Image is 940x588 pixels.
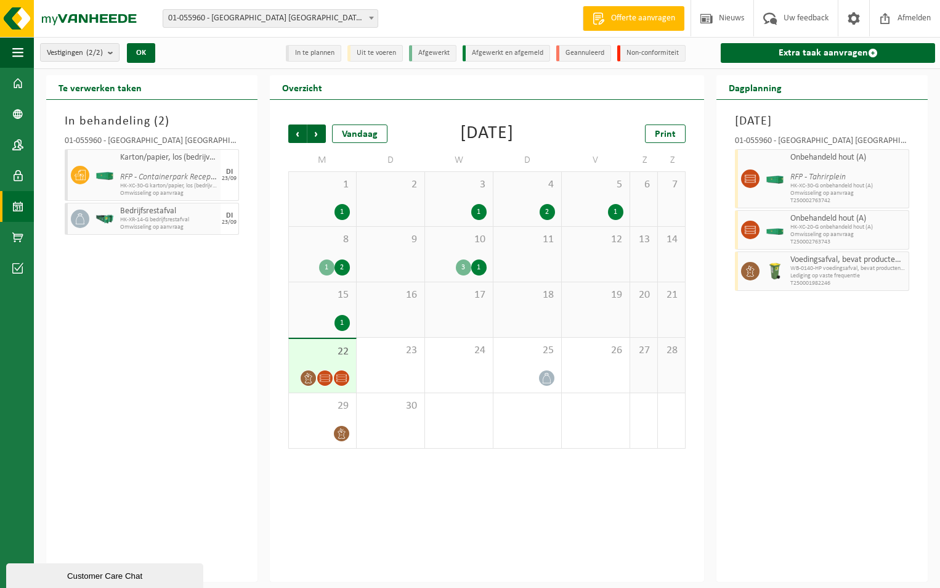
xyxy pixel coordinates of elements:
li: Uit te voeren [347,45,403,62]
span: 28 [664,344,679,357]
span: T250002763742 [790,197,906,205]
img: HK-XC-30-GN-00 [95,171,114,180]
span: HK-XC-30-G karton/papier, los (bedrijven) [120,182,217,190]
span: 29 [295,399,350,413]
td: V [562,149,630,171]
div: 3 [456,259,471,276]
span: Lediging op vaste frequentie [790,272,906,280]
span: 18 [500,288,555,302]
i: RFP - Tahrirplein [790,173,846,182]
span: 15 [295,288,350,302]
div: 2 [334,259,350,276]
span: 30 [363,399,418,413]
span: 2 [363,178,418,192]
li: Geannuleerd [556,45,611,62]
h2: Dagplanning [716,75,794,99]
span: 4 [500,178,555,192]
span: 1 [295,178,350,192]
span: Voedingsafval, bevat producten van dierlijke oorsprong, onverpakt, categorie 3 [790,255,906,265]
span: HK-XC-30-G onbehandeld hout (A) [790,182,906,190]
span: 22 [295,345,350,359]
div: 23/09 [222,219,237,226]
div: DI [226,212,233,219]
li: In te plannen [286,45,341,62]
span: 01-055960 - ROCKWOOL BELGIUM NV - WIJNEGEM [163,10,378,27]
h2: Te verwerken taken [46,75,154,99]
img: HK-RS-14-GN-00 [95,214,114,224]
span: T250001982246 [790,280,906,287]
div: 1 [334,315,350,331]
span: 25 [500,344,555,357]
div: DI [226,168,233,176]
div: 1 [319,259,334,276]
span: Bedrijfsrestafval [120,206,217,216]
div: 1 [334,204,350,220]
span: 13 [636,233,651,247]
span: Karton/papier, los (bedrijven) [120,153,217,163]
div: 2 [540,204,555,220]
li: Non-conformiteit [617,45,686,62]
span: 12 [568,233,623,247]
div: [DATE] [460,125,514,143]
span: 19 [568,288,623,302]
td: W [425,149,493,171]
span: 5 [568,178,623,192]
span: 17 [431,288,487,302]
span: HK-XR-14-G bedrijfsrestafval [120,216,217,224]
span: 27 [636,344,651,357]
span: 26 [568,344,623,357]
div: 01-055960 - [GEOGRAPHIC_DATA] [GEOGRAPHIC_DATA] [GEOGRAPHIC_DATA] - [GEOGRAPHIC_DATA] [735,137,909,149]
span: 14 [664,233,679,247]
span: Offerte aanvragen [608,12,678,25]
h3: [DATE] [735,112,909,131]
span: 16 [363,288,418,302]
iframe: chat widget [6,561,206,588]
div: 1 [471,204,487,220]
span: 11 [500,233,555,247]
span: 20 [636,288,651,302]
div: Vandaag [332,125,387,143]
h2: Overzicht [270,75,334,99]
span: 2 [158,115,165,128]
span: Onbehandeld hout (A) [790,153,906,163]
img: HK-XC-30-GN-00 [766,174,784,184]
img: HK-XC-20-GN-00 [766,226,784,235]
div: 1 [608,204,623,220]
td: Z [630,149,658,171]
span: Onbehandeld hout (A) [790,214,906,224]
span: 6 [636,178,651,192]
a: Extra taak aanvragen [721,43,935,63]
h3: In behandeling ( ) [65,112,239,131]
span: Omwisseling op aanvraag [120,190,217,197]
li: Afgewerkt [409,45,456,62]
li: Afgewerkt en afgemeld [463,45,550,62]
td: Z [658,149,686,171]
span: Volgende [307,125,326,143]
span: Omwisseling op aanvraag [790,231,906,239]
span: Vorige [288,125,307,143]
td: D [493,149,562,171]
img: WB-0140-HPE-GN-50 [766,262,784,280]
span: 3 [431,178,487,192]
div: 1 [471,259,487,276]
span: Vestigingen [47,44,103,62]
div: 01-055960 - [GEOGRAPHIC_DATA] [GEOGRAPHIC_DATA] [GEOGRAPHIC_DATA] - [GEOGRAPHIC_DATA] [65,137,239,149]
td: M [288,149,357,171]
span: 21 [664,288,679,302]
span: 24 [431,344,487,357]
span: 7 [664,178,679,192]
span: 10 [431,233,487,247]
div: 23/09 [222,176,237,182]
button: Vestigingen(2/2) [40,43,120,62]
span: Print [655,129,676,139]
td: D [357,149,425,171]
span: T250002763743 [790,239,906,246]
span: 8 [295,233,350,247]
span: 9 [363,233,418,247]
i: RFP - Containerpark Receptie Goederen [120,173,256,182]
span: Omwisseling op aanvraag [790,190,906,197]
span: 01-055960 - ROCKWOOL BELGIUM NV - WIJNEGEM [163,9,378,28]
span: 23 [363,344,418,357]
span: Omwisseling op aanvraag [120,224,217,231]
